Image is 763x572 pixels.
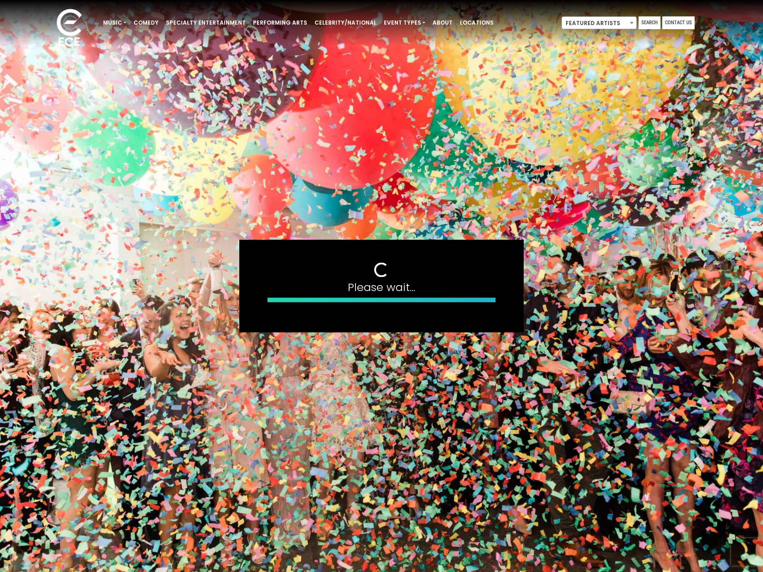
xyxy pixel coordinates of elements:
img: ece_new_logo_whitev2-1.png [46,6,92,51]
a: Comedy [130,15,162,31]
a: Celebrity/National [311,15,380,31]
a: About [429,15,456,31]
a: Contact Us [662,16,695,29]
a: Search [639,16,660,29]
h4: Please wait... [268,281,495,294]
a: Locations [456,15,497,31]
a: Performing Arts [249,15,311,31]
a: Music [99,15,130,31]
span: Featured Artists [562,17,636,30]
a: Specialty Entertainment [162,15,249,31]
span: Featured Artists [562,16,637,29]
a: Event Types [380,15,429,31]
